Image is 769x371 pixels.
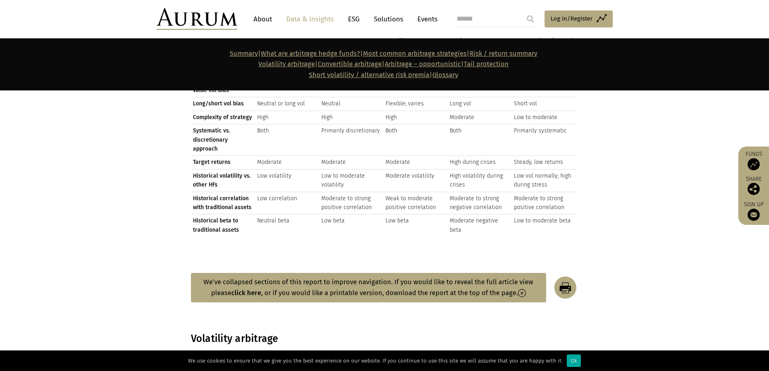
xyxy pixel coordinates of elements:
a: Convertible arbitrage [318,60,382,68]
td: Long vol [448,97,512,111]
strong: | | | [258,60,464,68]
a: About [249,12,276,27]
td: Weak to moderate positive correlation [383,192,448,214]
td: Steady, low returns [512,156,576,169]
a: Log in/Register [545,10,613,27]
td: Moderate [383,156,448,169]
td: Historical beta to traditional assets [191,214,255,237]
td: Neutral beta [255,214,319,237]
a: Solutions [370,12,407,27]
img: Access Funds [748,158,760,170]
a: What are arbitrage hedge funds? [261,50,360,57]
a: Volatility arbitrage [258,60,315,68]
strong: | | | [230,50,469,57]
td: High [319,111,383,124]
td: High volatility during crises [448,169,512,192]
img: Aurum [157,8,237,30]
td: Long/short vol bias [191,97,255,111]
td: Primarily systematic [512,124,576,156]
td: Historical volatility vs. other HFs [191,169,255,192]
h3: Volatility arbitrage [191,333,576,345]
td: Low to moderate volatility [319,169,383,192]
td: Systematic vs. discretionary approach [191,124,255,156]
td: Low to moderate beta [512,214,576,237]
button: We’ve collapsed sections of this report to improve navigation. If you would like to reveal the fu... [191,273,547,302]
a: Sign up [742,201,765,221]
td: Complexity of strategy [191,111,255,124]
td: Moderate [255,156,319,169]
td: Moderate [448,111,512,124]
td: Flexible; varies [383,97,448,111]
input: Submit [522,11,539,27]
td: Both [383,124,448,156]
span: | [309,71,458,79]
a: Glossary [432,71,458,79]
td: Target returns [191,156,255,169]
div: Ok [567,354,581,367]
td: Moderate to strong positive correlation [319,192,383,214]
td: Historical correlation with traditional assets [191,192,255,214]
td: High [255,111,319,124]
td: Neutral or long vol [255,97,319,111]
img: Share this post [748,183,760,195]
td: Both [255,124,319,156]
td: Both [448,124,512,156]
td: Moderate volatility [383,169,448,192]
img: Read More [518,289,526,297]
td: High [383,111,448,124]
a: Short volatility / alternative risk premia [309,71,430,79]
a: Most common arbitrage strategies [363,50,467,57]
td: Short vol [512,97,576,111]
td: Low correlation [255,192,319,214]
td: Low vol normally; high during stress [512,169,576,192]
div: Share [742,176,765,195]
td: Primarily discretionary [319,124,383,156]
a: ESG [344,12,364,27]
td: Low beta [383,214,448,237]
td: Low beta [319,214,383,237]
span: Log in/Register [551,14,593,23]
img: Print Report [546,277,576,298]
td: High during crises [448,156,512,169]
a: Funds [742,151,765,170]
a: Events [413,12,438,27]
td: Moderate [319,156,383,169]
strong: click here [231,289,261,297]
td: Moderate to strong positive correlation [512,192,576,214]
td: Low to moderate [512,111,576,124]
img: Sign up to our newsletter [748,209,760,221]
a: Tail protection [464,60,509,68]
a: Data & Insights [282,12,338,27]
td: Low volatility [255,169,319,192]
td: Moderate negative beta [448,214,512,237]
a: Arbitrage – opportunistic [385,60,461,68]
a: Risk / return summary [469,50,537,57]
a: Summary [230,50,258,57]
td: Moderate to strong negative correlation [448,192,512,214]
td: Neutral [319,97,383,111]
